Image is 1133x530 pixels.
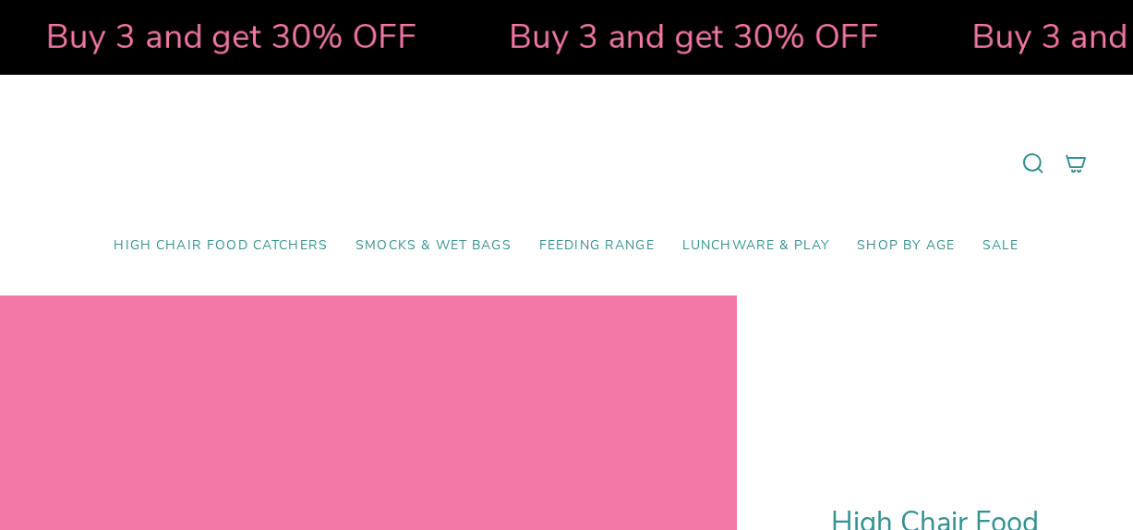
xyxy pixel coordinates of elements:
span: SALE [982,238,1019,254]
strong: Buy 3 and get 30% OFF [487,14,857,60]
a: High Chair Food Catchers [100,224,342,268]
a: Lunchware & Play [669,224,843,268]
strong: Buy 3 and get 30% OFF [24,14,394,60]
span: Shop by Age [857,238,955,254]
span: High Chair Food Catchers [114,238,328,254]
span: Smocks & Wet Bags [356,238,512,254]
span: Lunchware & Play [682,238,829,254]
a: Mumma’s Little Helpers [407,102,726,224]
a: Feeding Range [525,224,669,268]
span: Feeding Range [539,238,655,254]
a: SALE [969,224,1033,268]
a: Smocks & Wet Bags [342,224,525,268]
a: Shop by Age [843,224,969,268]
